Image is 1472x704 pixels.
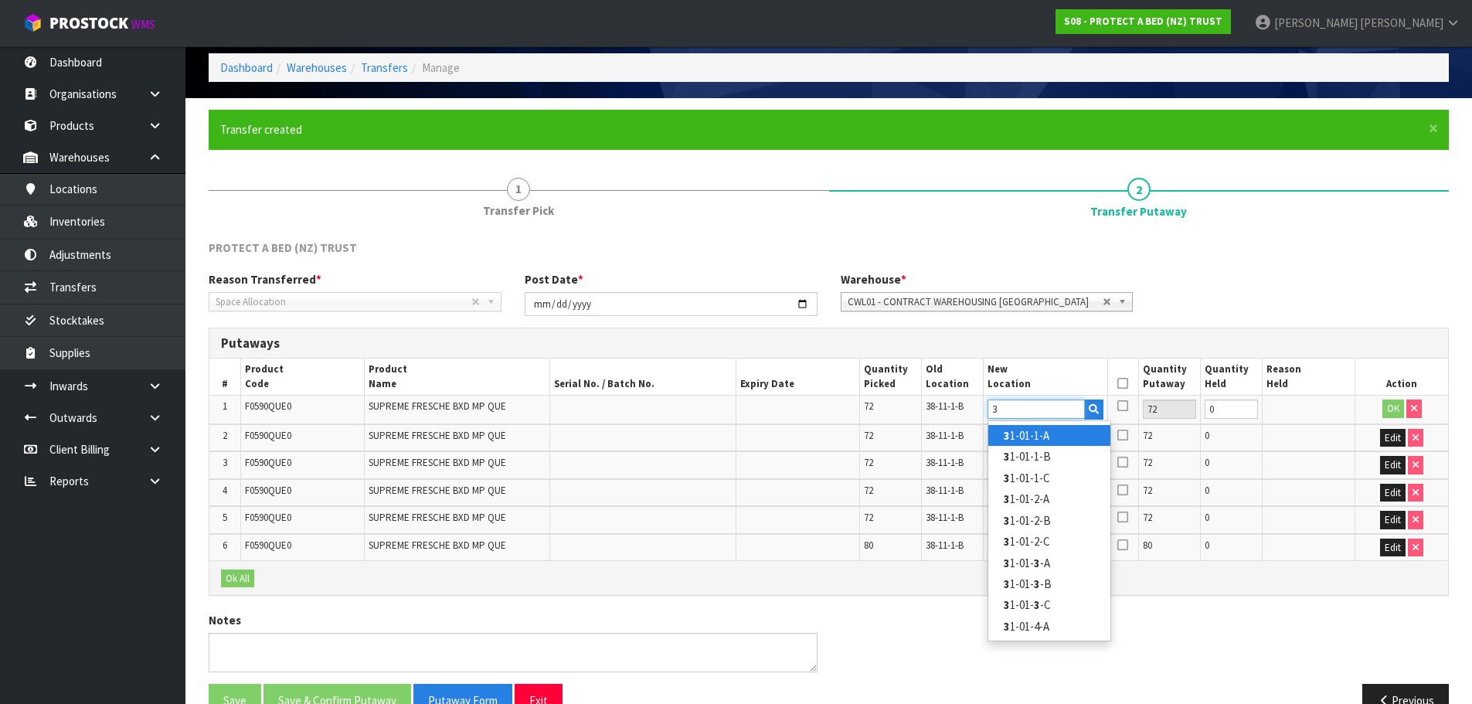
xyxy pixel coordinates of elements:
[988,553,1110,573] a: 31-01-3-A
[209,612,241,628] label: Notes
[245,400,291,413] span: F0590QUE0
[848,293,1103,311] span: CWL01 - CONTRACT WAREHOUSING [GEOGRAPHIC_DATA]
[361,60,408,75] a: Transfers
[221,336,1436,351] h3: Putaways
[926,429,964,442] span: 38-11-1-B
[926,456,964,469] span: 38-11-1-B
[1205,511,1209,524] span: 0
[988,510,1110,531] a: 31-01-2-B
[369,539,506,552] span: SUPREME FRESCHE BXD MP QUE
[1034,556,1040,570] strong: 3
[926,539,964,552] span: 38-11-1-B
[223,456,227,469] span: 3
[1380,456,1406,474] button: Edit
[988,400,1084,419] input: Location Code
[1004,556,1010,570] strong: 3
[864,511,873,524] span: 72
[1004,619,1010,634] strong: 3
[1429,117,1438,139] span: ×
[1004,534,1010,549] strong: 3
[364,359,549,395] th: Product Name
[220,122,302,137] span: Transfer created
[369,429,506,442] span: SUPREME FRESCHE BXD MP QUE
[1355,359,1448,395] th: Action
[1380,511,1406,529] button: Edit
[1138,359,1200,395] th: Quantity Putaway
[1143,511,1152,524] span: 72
[1143,400,1196,419] input: Putaway
[1004,491,1010,506] strong: 3
[1004,576,1010,591] strong: 3
[369,400,506,413] span: SUPREME FRESCHE BXD MP QUE
[245,511,291,524] span: F0590QUE0
[1205,429,1209,442] span: 0
[864,539,873,552] span: 80
[860,359,922,395] th: Quantity Picked
[1004,513,1010,528] strong: 3
[922,359,984,395] th: Old Location
[220,60,273,75] a: Dashboard
[223,429,227,442] span: 2
[1205,484,1209,497] span: 0
[1056,9,1231,34] a: S08 - PROTECT A BED (NZ) TRUST
[926,400,964,413] span: 38-11-1-B
[221,570,254,588] button: Ok All
[23,13,42,32] img: cube-alt.png
[223,400,227,413] span: 1
[369,484,506,497] span: SUPREME FRESCHE BXD MP QUE
[223,539,227,552] span: 6
[864,400,873,413] span: 72
[1034,597,1040,612] strong: 3
[1205,456,1209,469] span: 0
[245,429,291,442] span: F0590QUE0
[1034,576,1040,591] strong: 3
[209,240,357,255] span: PROTECT A BED (NZ) TRUST
[926,511,964,524] span: 38-11-1-B
[245,539,291,552] span: F0590QUE0
[223,484,227,497] span: 4
[988,616,1110,637] a: 31-01-4-A
[49,13,128,33] span: ProStock
[1380,484,1406,502] button: Edit
[988,446,1110,467] a: 31-01-1-B
[1205,400,1258,419] input: Held
[1004,597,1010,612] strong: 3
[736,359,859,395] th: Expiry Date
[369,511,506,524] span: SUPREME FRESCHE BXD MP QUE
[209,359,240,395] th: #
[988,488,1110,509] a: 31-01-2-A
[926,484,964,497] span: 38-11-1-B
[483,202,554,219] span: Transfer Pick
[1143,429,1152,442] span: 72
[287,60,347,75] a: Warehouses
[223,511,227,524] span: 5
[507,178,530,201] span: 1
[1380,539,1406,557] button: Edit
[864,456,873,469] span: 72
[1004,428,1010,443] strong: 3
[131,17,155,32] small: WMS
[1382,400,1404,418] button: OK
[240,359,364,395] th: Product Code
[550,359,736,395] th: Serial No. / Batch No.
[1262,359,1355,395] th: Reason Held
[1064,15,1222,28] strong: S08 - PROTECT A BED (NZ) TRUST
[841,271,906,287] label: Warehouse
[988,594,1110,615] a: 31-01-3-C
[988,573,1110,594] a: 31-01-3-B
[245,456,291,469] span: F0590QUE0
[422,60,460,75] span: Manage
[1143,456,1152,469] span: 72
[988,531,1110,552] a: 31-01-2-C
[988,468,1110,488] a: 31-01-1-C
[1090,203,1187,219] span: Transfer Putaway
[1143,484,1152,497] span: 72
[245,484,291,497] span: F0590QUE0
[984,359,1107,395] th: New Location
[864,429,873,442] span: 72
[1274,15,1358,30] span: [PERSON_NAME]
[209,271,321,287] label: Reason Transferred
[1205,539,1209,552] span: 0
[1004,471,1010,485] strong: 3
[1127,178,1151,201] span: 2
